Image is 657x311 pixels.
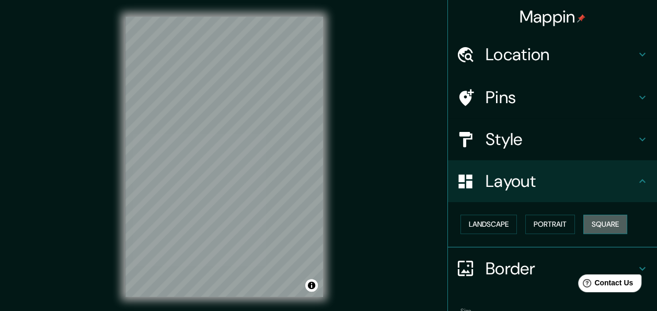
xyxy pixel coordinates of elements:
[520,6,586,27] h4: Mappin
[486,258,636,279] h4: Border
[486,87,636,108] h4: Pins
[486,129,636,150] h4: Style
[448,76,657,118] div: Pins
[486,44,636,65] h4: Location
[448,34,657,75] div: Location
[486,171,636,192] h4: Layout
[460,215,517,234] button: Landscape
[448,160,657,202] div: Layout
[525,215,575,234] button: Portrait
[305,279,318,292] button: Toggle attribution
[448,118,657,160] div: Style
[577,14,585,23] img: pin-icon.png
[448,248,657,290] div: Border
[583,215,627,234] button: Square
[564,270,646,299] iframe: Help widget launcher
[125,17,323,297] canvas: Map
